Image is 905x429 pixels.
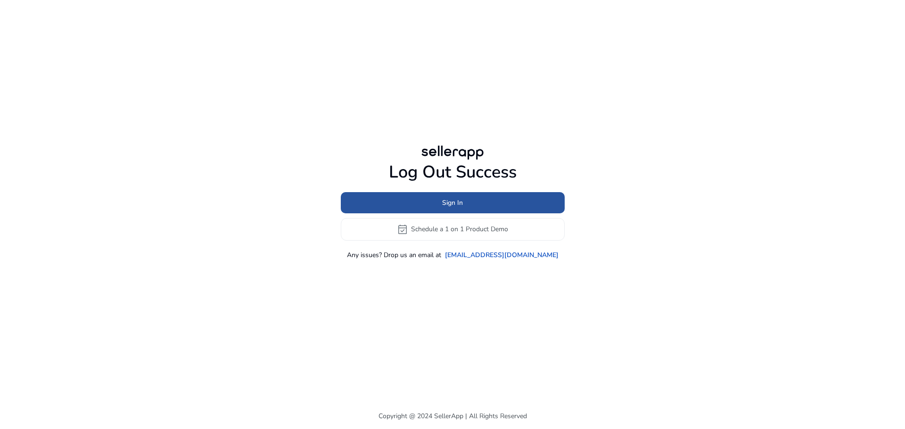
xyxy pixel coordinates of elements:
button: event_availableSchedule a 1 on 1 Product Demo [341,218,565,241]
span: Sign In [442,198,463,208]
p: Any issues? Drop us an email at [347,250,441,260]
span: event_available [397,224,408,235]
a: [EMAIL_ADDRESS][DOMAIN_NAME] [445,250,559,260]
h1: Log Out Success [341,162,565,182]
button: Sign In [341,192,565,213]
